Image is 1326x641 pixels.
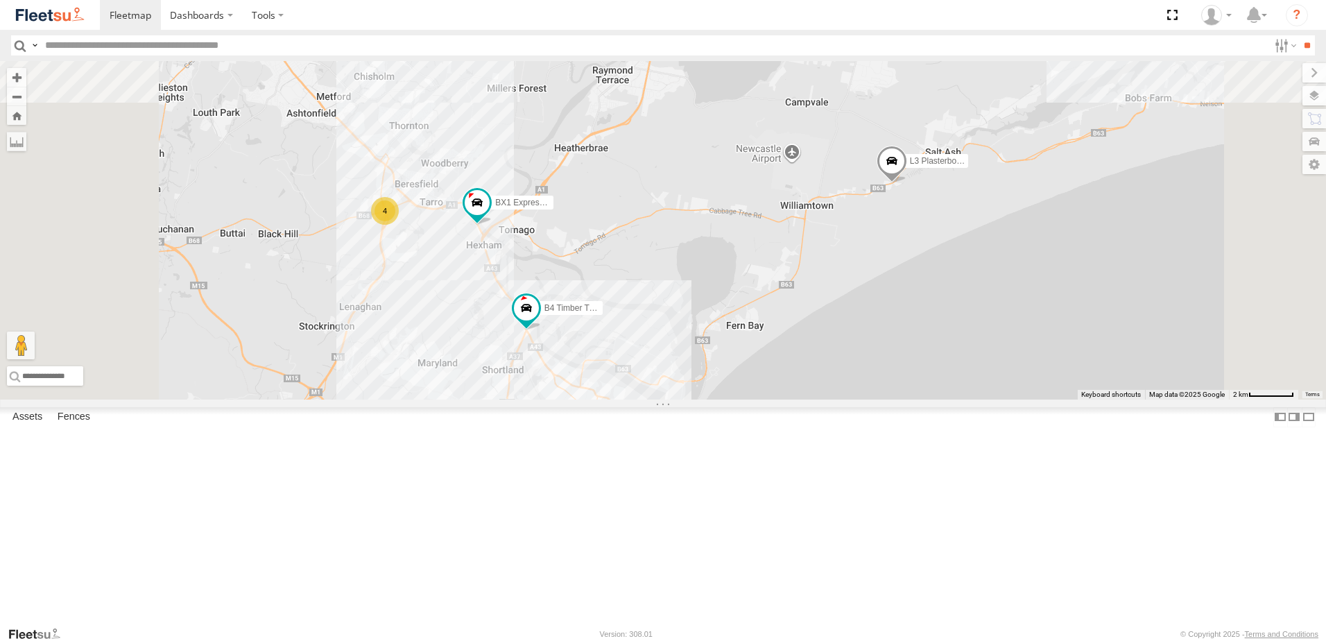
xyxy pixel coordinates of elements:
label: Measure [7,132,26,151]
span: B4 Timber Truck [544,304,605,314]
label: Dock Summary Table to the Left [1273,407,1287,427]
label: Search Filter Options [1269,35,1299,55]
label: Fences [51,407,97,427]
span: L3 Plasterboard Truck [910,157,991,166]
button: Keyboard shortcuts [1081,390,1141,400]
div: © Copyright 2025 - [1180,630,1318,638]
label: Assets [6,407,49,427]
a: Terms and Conditions [1245,630,1318,638]
button: Drag Pegman onto the map to open Street View [7,332,35,359]
span: BX1 Express Ute [495,198,558,207]
button: Zoom out [7,87,26,106]
img: fleetsu-logo-horizontal.svg [14,6,86,24]
label: Map Settings [1302,155,1326,174]
button: Zoom Home [7,106,26,125]
i: ? [1286,4,1308,26]
div: Matt Curtis [1196,5,1237,26]
label: Dock Summary Table to the Right [1287,407,1301,427]
button: Map Scale: 2 km per 62 pixels [1229,390,1298,400]
a: Terms (opens in new tab) [1305,392,1320,398]
button: Zoom in [7,68,26,87]
div: 4 [371,197,399,225]
span: 2 km [1233,391,1248,398]
label: Search Query [29,35,40,55]
div: Version: 308.01 [600,630,653,638]
span: Map data ©2025 Google [1149,391,1225,398]
label: Hide Summary Table [1302,407,1316,427]
a: Visit our Website [8,627,71,641]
